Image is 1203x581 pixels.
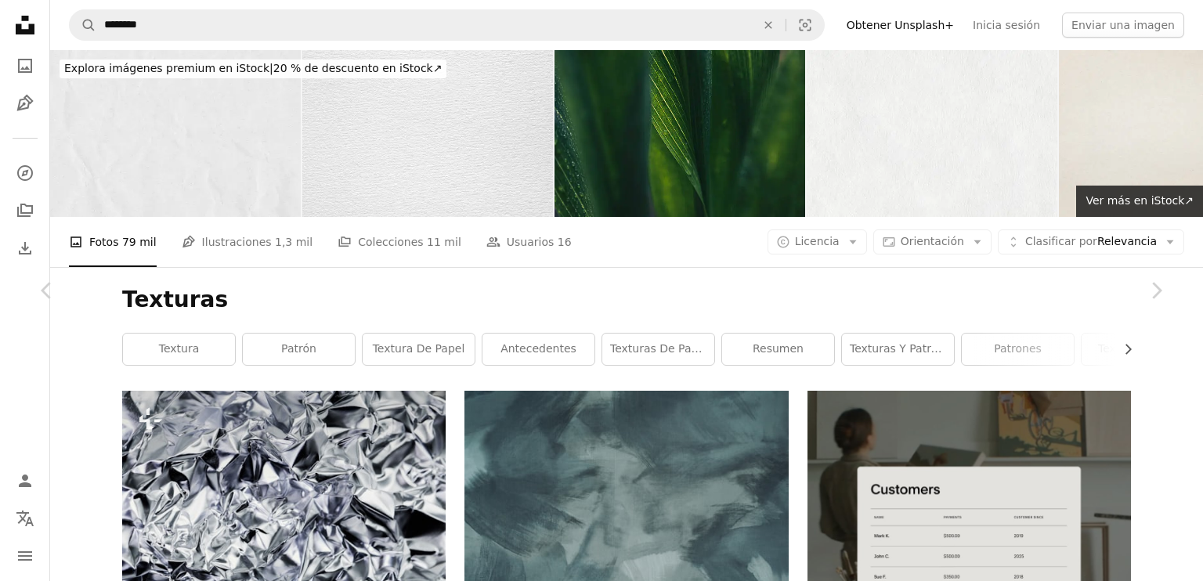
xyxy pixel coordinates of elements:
a: Obtener Unsplash+ [837,13,963,38]
button: Menú [9,540,41,572]
a: Usuarios 16 [486,217,572,267]
h1: Texturas [122,286,1131,314]
span: Licencia [795,235,840,247]
button: Clasificar porRelevancia [998,229,1184,254]
a: Explorar [9,157,41,189]
a: texturas y patrones [842,334,954,365]
button: Licencia [768,229,867,254]
span: Orientación [901,235,964,247]
span: Relevancia [1025,234,1157,250]
a: Ilustraciones 1,3 mil [182,217,313,267]
span: 11 mil [427,233,461,251]
img: Superficie de la hoja con gotas de agua, macro, DOFLa superficie de la hoja con gotas de agua, ma... [555,50,805,217]
a: Inicia sesión [963,13,1049,38]
button: Enviar una imagen [1062,13,1184,38]
form: Encuentra imágenes en todo el sitio [69,9,825,41]
a: Siguiente [1109,215,1203,366]
a: patrón [243,334,355,365]
a: Explora imágenes premium en iStock|20 % de descuento en iStock↗ [50,50,456,88]
img: Closeup of white crumpled paper for texture background [50,50,301,217]
button: Borrar [751,10,786,40]
a: Iniciar sesión / Registrarse [9,465,41,496]
a: antecedentes [482,334,594,365]
img: White recycled craft paper texture as background [807,50,1057,217]
span: 20 % de descuento en iStock ↗ [64,62,442,74]
button: Búsqueda visual [786,10,824,40]
a: resumen [722,334,834,365]
button: Orientación [873,229,992,254]
a: Texturas Papel [1082,334,1194,365]
a: Colecciones 11 mil [338,217,461,267]
span: Explora imágenes premium en iStock | [64,62,273,74]
img: Textura De Papel De Acuarela Blanca De Cerca [302,50,553,217]
a: Texturas de papel [602,334,714,365]
button: Buscar en Unsplash [70,10,96,40]
a: Ver más en iStock↗ [1076,186,1203,217]
span: Ver más en iStock ↗ [1086,194,1194,207]
button: Idioma [9,503,41,534]
a: Colecciones [9,195,41,226]
a: textura [123,334,235,365]
a: Fotos [9,50,41,81]
a: textura de papel [363,334,475,365]
a: Ilustraciones [9,88,41,119]
a: patrones [962,334,1074,365]
span: Clasificar por [1025,235,1097,247]
span: 1,3 mil [275,233,312,251]
span: 16 [558,233,572,251]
